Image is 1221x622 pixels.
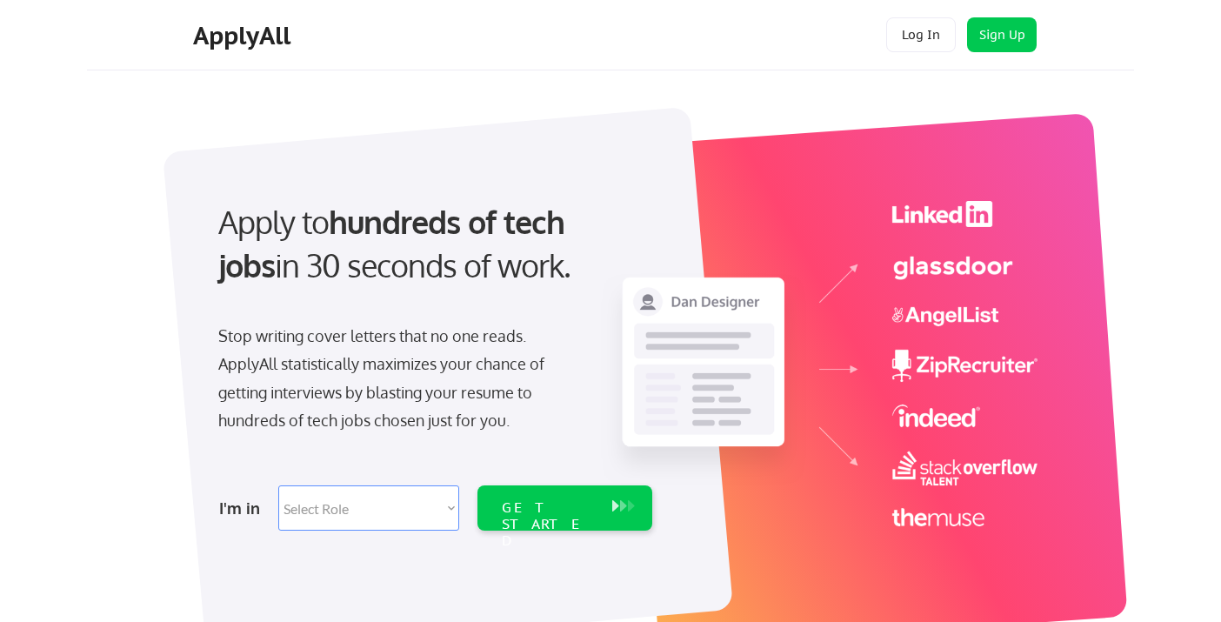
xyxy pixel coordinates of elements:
div: ApplyAll [193,21,296,50]
button: Log In [886,17,956,52]
button: Sign Up [967,17,1037,52]
strong: hundreds of tech jobs [218,202,572,284]
div: Apply to in 30 seconds of work. [218,200,645,288]
div: GET STARTED [502,499,595,550]
div: Stop writing cover letters that no one reads. ApplyAll statistically maximizes your chance of get... [218,322,576,435]
div: I'm in [219,494,268,522]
